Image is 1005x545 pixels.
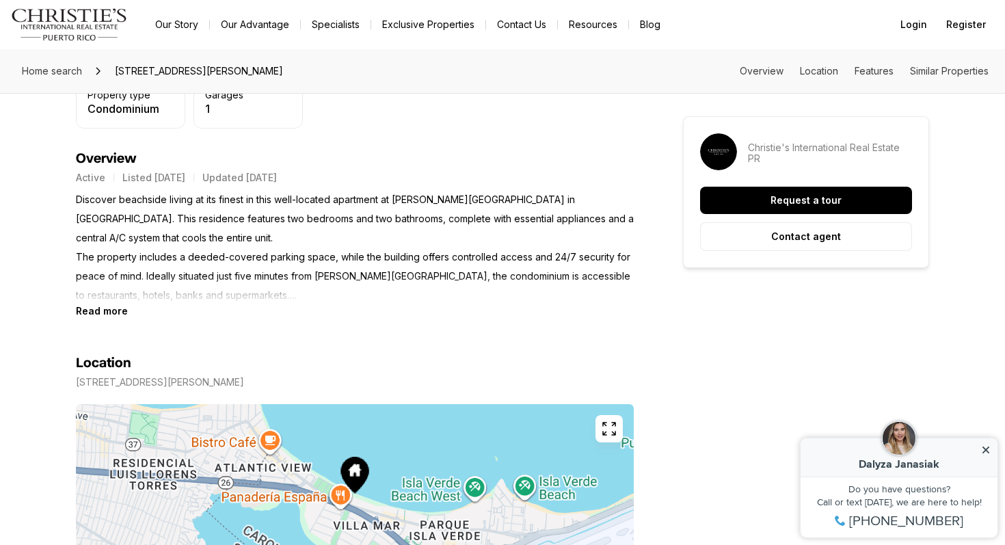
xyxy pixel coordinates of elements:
[205,90,243,101] p: Garages
[771,231,841,242] p: Contact agent
[76,172,105,183] p: Active
[938,11,994,38] button: Register
[202,172,277,183] p: Updated [DATE]
[76,305,128,317] button: Read more
[946,19,986,30] span: Register
[748,142,912,164] p: Christie's International Real Estate PR
[11,8,128,41] img: logo
[76,190,634,305] p: Discover beachside living at its finest in this well-located apartment at [PERSON_NAME][GEOGRAPHI...
[900,19,927,30] span: Login
[144,15,209,34] a: Our Story
[700,187,912,214] button: Request a tour
[76,355,131,371] h4: Location
[56,96,170,109] span: [PHONE_NUMBER]
[205,103,243,114] p: 1
[558,15,628,34] a: Resources
[89,3,123,38] img: ac2afc0f-b966-43d0-ba7c-ef51505f4d54.jpg
[14,79,198,89] div: Call or text [DATE], we are here to help!
[740,66,989,77] nav: Page section menu
[21,41,191,52] div: Dalyza Janasiak
[88,103,159,114] p: Condominium
[700,222,912,251] button: Contact agent
[486,15,557,34] button: Contact Us
[770,195,842,206] p: Request a tour
[76,377,244,388] p: [STREET_ADDRESS][PERSON_NAME]
[76,150,634,167] h4: Overview
[14,66,198,76] div: Do you have questions?
[910,65,989,77] a: Skip to: Similar Properties
[892,11,935,38] button: Login
[855,65,894,77] a: Skip to: Features
[22,65,82,77] span: Home search
[740,65,783,77] a: Skip to: Overview
[16,60,88,82] a: Home search
[301,15,371,34] a: Specialists
[629,15,671,34] a: Blog
[800,65,838,77] a: Skip to: Location
[371,15,485,34] a: Exclusive Properties
[210,15,300,34] a: Our Advantage
[122,172,185,183] p: Listed [DATE]
[88,90,150,101] p: Property type
[109,60,289,82] span: [STREET_ADDRESS][PERSON_NAME]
